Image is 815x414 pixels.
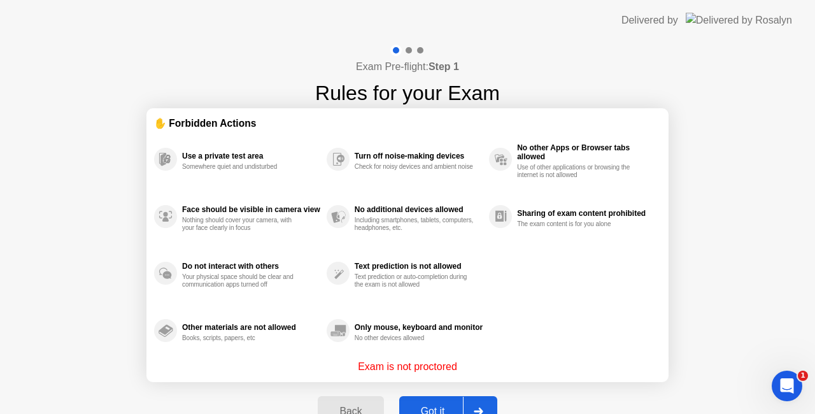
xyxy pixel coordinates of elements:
[182,205,320,214] div: Face should be visible in camera view
[686,13,792,27] img: Delivered by Rosalyn
[154,116,661,131] div: ✋ Forbidden Actions
[182,323,320,332] div: Other materials are not allowed
[621,13,678,28] div: Delivered by
[355,163,475,171] div: Check for noisy devices and ambient noise
[517,164,637,179] div: Use of other applications or browsing the internet is not allowed
[356,59,459,75] h4: Exam Pre-flight:
[182,262,320,271] div: Do not interact with others
[182,152,320,161] div: Use a private test area
[355,273,475,289] div: Text prediction or auto-completion during the exam is not allowed
[772,371,802,401] iframe: Intercom live chat
[355,323,483,332] div: Only mouse, keyboard and monitor
[182,217,302,232] div: Nothing should cover your camera, with your face clearly in focus
[517,220,637,228] div: The exam content is for you alone
[182,334,302,342] div: Books, scripts, papers, etc
[517,209,655,218] div: Sharing of exam content prohibited
[182,163,302,171] div: Somewhere quiet and undisturbed
[315,78,500,108] h1: Rules for your Exam
[355,217,475,232] div: Including smartphones, tablets, computers, headphones, etc.
[358,359,457,375] p: Exam is not proctored
[355,152,483,161] div: Turn off noise-making devices
[355,262,483,271] div: Text prediction is not allowed
[355,334,475,342] div: No other devices allowed
[429,61,459,72] b: Step 1
[355,205,483,214] div: No additional devices allowed
[517,143,655,161] div: No other Apps or Browser tabs allowed
[798,371,808,381] span: 1
[182,273,302,289] div: Your physical space should be clear and communication apps turned off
